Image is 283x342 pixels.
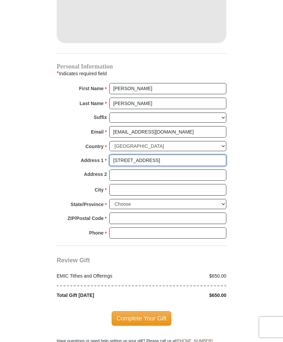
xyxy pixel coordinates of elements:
strong: Address 2 [84,169,107,179]
strong: ZIP/Postal Code [68,214,104,223]
strong: Email [91,127,103,137]
span: Review Gift [57,257,90,264]
div: $650.00 [141,292,230,299]
strong: First Name [79,84,103,93]
strong: City [95,185,103,195]
div: Total Gift [DATE] [53,292,142,299]
strong: Suffix [94,113,107,122]
strong: Country [86,142,104,151]
strong: Address 1 [81,156,104,165]
strong: Phone [89,228,104,238]
div: $650.00 [141,273,230,280]
strong: State/Province [71,200,103,209]
h4: Personal Information [57,64,226,69]
div: Indicates required field [57,69,226,78]
span: Complete Your Gift [112,311,172,325]
div: EMIC Tithes and Offerings [53,273,142,280]
strong: Last Name [80,99,104,108]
